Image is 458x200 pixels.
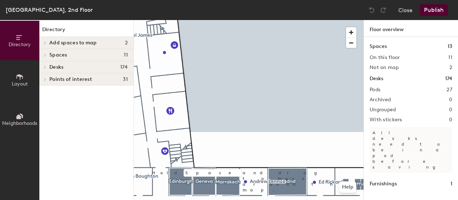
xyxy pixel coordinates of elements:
[370,180,397,188] h1: Furnishings
[123,77,128,82] span: 31
[12,81,28,87] span: Layout
[9,42,31,48] span: Directory
[449,65,452,70] h2: 2
[120,64,128,70] span: 174
[125,40,128,46] span: 2
[339,181,356,193] button: Help
[370,75,383,83] h1: Desks
[447,87,452,93] h2: 27
[370,127,452,173] p: All desks need to be in a pod before saving
[420,4,448,16] button: Publish
[449,97,452,103] h2: 0
[364,20,458,37] h1: Floor overview
[370,65,399,70] h2: Not on map
[368,6,375,14] img: Undo
[370,43,387,50] h1: Spaces
[370,107,396,113] h2: Ungrouped
[6,5,93,14] div: [GEOGRAPHIC_DATA], 2nd Floor
[49,64,63,70] span: Desks
[49,77,92,82] span: Points of interest
[370,117,402,123] h2: With stickers
[449,117,452,123] h2: 0
[370,55,400,60] h2: On this floor
[49,40,97,46] span: Add spaces to map
[2,120,37,126] span: Neighborhoods
[380,6,387,14] img: Redo
[448,55,452,60] h2: 11
[370,87,380,93] h2: Pods
[449,107,452,113] h2: 0
[39,26,133,37] h1: Directory
[370,97,391,103] h2: Archived
[124,52,128,58] span: 11
[450,180,452,188] h1: 1
[49,52,67,58] span: Spaces
[445,75,452,83] h1: 174
[398,4,413,16] button: Close
[448,43,452,50] h1: 13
